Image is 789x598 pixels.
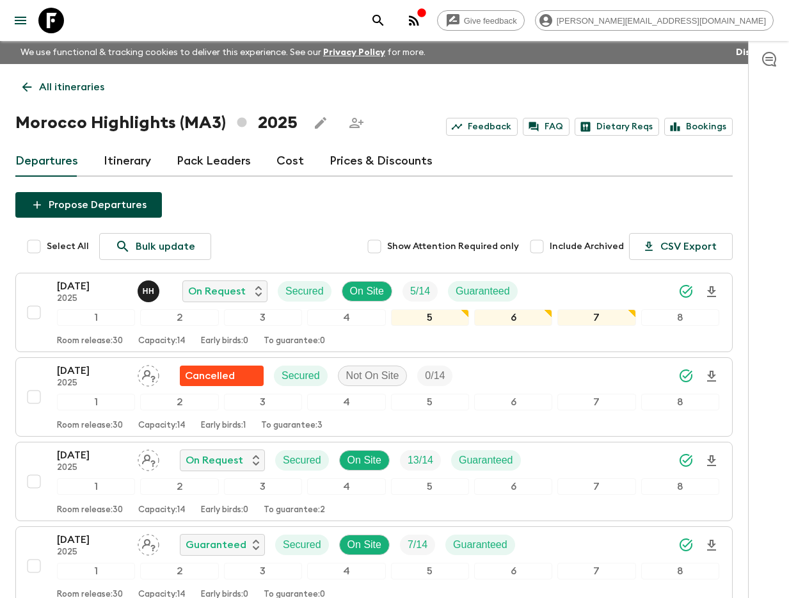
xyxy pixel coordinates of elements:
div: Trip Fill [417,366,452,386]
svg: Synced Successfully [678,368,694,384]
p: [DATE] [57,532,127,547]
div: Secured [274,366,328,386]
svg: Synced Successfully [678,453,694,468]
div: 5 [391,309,469,326]
a: All itineraries [15,74,111,100]
p: Capacity: 14 [138,421,186,431]
div: 5 [391,394,469,410]
span: Include Archived [550,240,624,253]
div: 8 [641,478,719,495]
div: Trip Fill [400,535,435,555]
p: On Request [186,453,243,468]
div: 1 [57,563,135,579]
p: 13 / 14 [408,453,433,468]
div: 4 [307,309,385,326]
a: Dietary Reqs [575,118,659,136]
div: 6 [474,394,552,410]
div: 5 [391,563,469,579]
p: Cancelled [185,368,235,384]
a: Prices & Discounts [330,146,433,177]
a: Cost [276,146,304,177]
span: Select All [47,240,89,253]
p: Room release: 30 [57,505,123,515]
p: [DATE] [57,448,127,463]
button: [DATE]2025Hicham HadidaOn RequestSecuredOn SiteTrip FillGuaranteed12345678Room release:30Capacity... [15,273,733,352]
svg: Download Onboarding [704,284,719,300]
span: Give feedback [457,16,524,26]
div: 4 [307,478,385,495]
a: Bulk update [99,233,211,260]
p: On Site [350,284,384,299]
div: Trip Fill [402,281,438,302]
div: On Site [342,281,392,302]
a: Departures [15,146,78,177]
div: 6 [474,478,552,495]
div: 2 [140,394,218,410]
button: Edit this itinerary [308,110,333,136]
div: 7 [557,394,635,410]
div: 3 [224,394,302,410]
svg: Download Onboarding [704,369,719,384]
a: Feedback [446,118,518,136]
div: 7 [557,563,635,579]
p: 2025 [57,294,127,304]
p: Secured [283,537,321,553]
svg: Download Onboarding [704,453,719,469]
span: Hicham Hadida [138,284,162,295]
div: Secured [275,450,329,471]
svg: Download Onboarding [704,538,719,553]
p: Early birds: 0 [201,336,248,346]
span: [PERSON_NAME][EMAIL_ADDRESS][DOMAIN_NAME] [550,16,773,26]
p: Bulk update [136,239,195,254]
div: 8 [641,563,719,579]
button: menu [8,8,33,33]
button: Dismiss [733,44,774,61]
div: Trip Fill [400,450,441,471]
span: Assign pack leader [138,538,159,548]
p: Secured [285,284,324,299]
p: H H [143,286,155,296]
svg: Synced Successfully [678,537,694,553]
p: 5 / 14 [410,284,430,299]
p: To guarantee: 3 [261,421,323,431]
div: 7 [557,309,635,326]
p: Secured [282,368,320,384]
p: 0 / 14 [425,368,445,384]
p: To guarantee: 2 [264,505,325,515]
a: Give feedback [437,10,525,31]
p: Guaranteed [453,537,507,553]
div: 8 [641,309,719,326]
div: 7 [557,478,635,495]
p: Capacity: 14 [138,505,186,515]
p: All itineraries [39,79,104,95]
svg: Synced Successfully [678,284,694,299]
div: On Site [339,535,390,555]
p: To guarantee: 0 [264,336,325,346]
p: Room release: 30 [57,336,123,346]
button: search adventures [365,8,391,33]
p: 2025 [57,463,127,473]
p: Not On Site [346,368,399,384]
div: Flash Pack cancellation [180,366,264,386]
span: Assign pack leader [138,369,159,379]
p: On Site [347,537,381,553]
div: 1 [57,394,135,410]
div: 3 [224,563,302,579]
button: [DATE]2025Assign pack leaderOn RequestSecuredOn SiteTrip FillGuaranteed12345678Room release:30Cap... [15,442,733,521]
p: [DATE] [57,363,127,378]
div: 6 [474,309,552,326]
button: Propose Departures [15,192,162,218]
div: 2 [140,309,218,326]
p: 2025 [57,547,127,558]
div: 2 [140,478,218,495]
p: 7 / 14 [408,537,427,553]
div: 1 [57,309,135,326]
div: 2 [140,563,218,579]
p: Early birds: 1 [201,421,246,431]
div: [PERSON_NAME][EMAIL_ADDRESS][DOMAIN_NAME] [535,10,774,31]
p: On Request [188,284,246,299]
p: Guaranteed [456,284,510,299]
button: [DATE]2025Assign pack leaderFlash Pack cancellationSecuredNot On SiteTrip Fill12345678Room releas... [15,357,733,437]
div: 4 [307,563,385,579]
a: Pack Leaders [177,146,251,177]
